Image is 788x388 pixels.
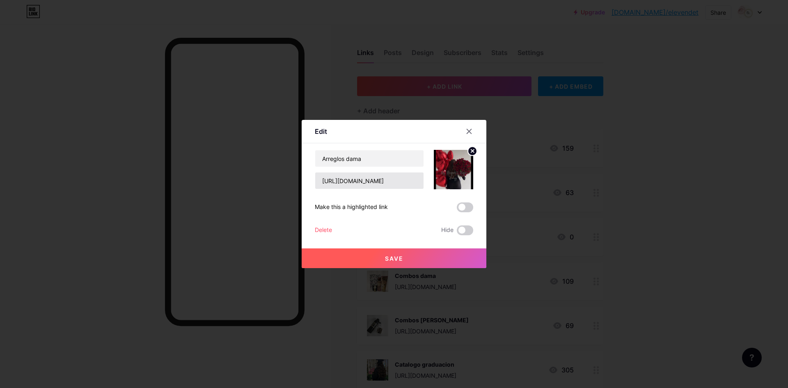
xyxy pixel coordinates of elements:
div: Delete [315,225,332,235]
img: link_thumbnail [434,150,473,189]
input: URL [315,172,424,189]
div: Make this a highlighted link [315,202,388,212]
div: Edit [315,126,327,136]
input: Title [315,150,424,167]
span: Save [385,255,403,262]
button: Save [302,248,486,268]
span: Hide [441,225,454,235]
